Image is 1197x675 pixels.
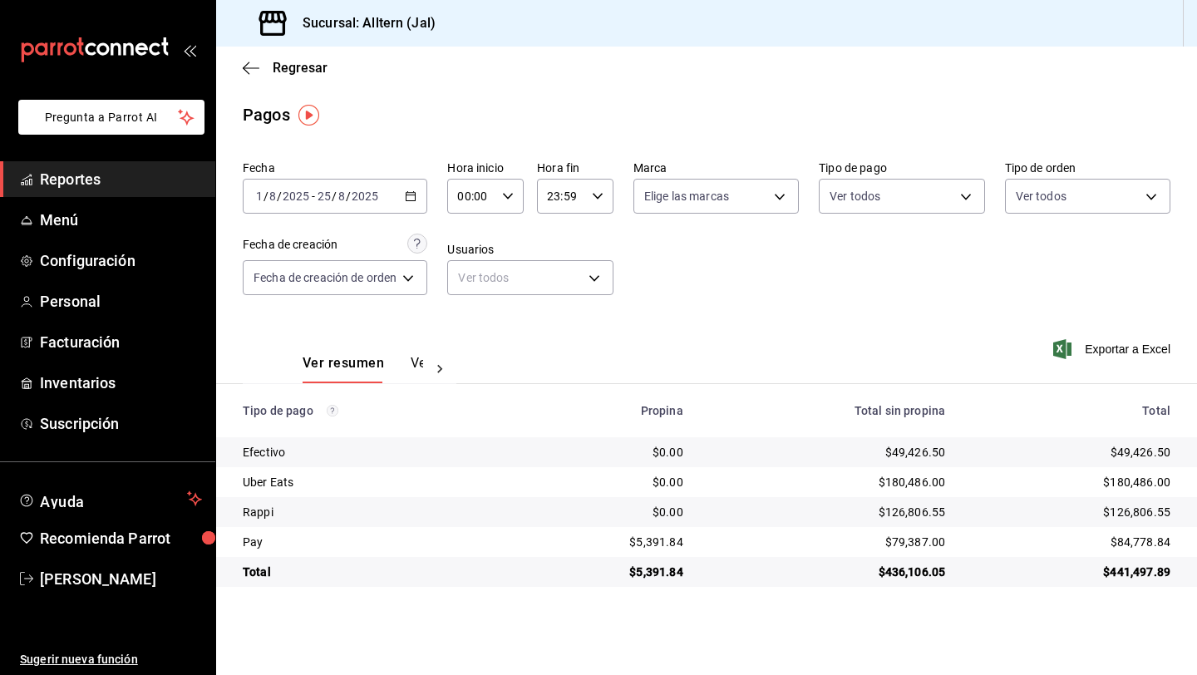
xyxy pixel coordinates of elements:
[40,412,202,435] span: Suscripción
[243,162,427,174] label: Fecha
[40,290,202,313] span: Personal
[332,190,337,203] span: /
[312,190,315,203] span: -
[1016,188,1066,204] span: Ver todos
[710,534,946,550] div: $79,387.00
[972,474,1170,490] div: $180,486.00
[411,355,473,383] button: Ver pagos
[972,404,1170,417] div: Total
[243,236,337,254] div: Fecha de creación
[254,269,397,286] span: Fecha de creación de orden
[264,190,268,203] span: /
[972,444,1170,461] div: $49,426.50
[531,504,683,520] div: $0.00
[40,372,202,394] span: Inventarios
[531,564,683,580] div: $5,391.84
[45,109,179,126] span: Pregunta a Parrot AI
[710,404,946,417] div: Total sin propina
[819,162,984,174] label: Tipo de pago
[346,190,351,203] span: /
[1005,162,1170,174] label: Tipo de orden
[633,162,799,174] label: Marca
[282,190,310,203] input: ----
[537,162,613,174] label: Hora fin
[972,504,1170,520] div: $126,806.55
[243,474,505,490] div: Uber Eats
[303,355,423,383] div: navigation tabs
[243,444,505,461] div: Efectivo
[243,564,505,580] div: Total
[40,331,202,353] span: Facturación
[317,190,332,203] input: --
[12,121,204,138] a: Pregunta a Parrot AI
[644,188,729,204] span: Elige las marcas
[243,534,505,550] div: Pay
[710,444,946,461] div: $49,426.50
[531,404,683,417] div: Propina
[710,474,946,490] div: $180,486.00
[20,651,202,668] span: Sugerir nueva función
[327,405,338,416] svg: Los pagos realizados con Pay y otras terminales son montos brutos.
[710,504,946,520] div: $126,806.55
[351,190,379,203] input: ----
[243,60,328,76] button: Regresar
[830,188,880,204] span: Ver todos
[447,244,613,255] label: Usuarios
[243,404,505,417] div: Tipo de pago
[303,355,384,383] button: Ver resumen
[255,190,264,203] input: --
[18,100,204,135] button: Pregunta a Parrot AI
[447,162,524,174] label: Hora inicio
[972,564,1170,580] div: $441,497.89
[298,105,319,126] img: Tooltip marker
[531,474,683,490] div: $0.00
[1057,339,1170,359] button: Exportar a Excel
[337,190,346,203] input: --
[447,260,613,295] div: Ver todos
[277,190,282,203] span: /
[40,527,202,549] span: Recomienda Parrot
[243,504,505,520] div: Rappi
[710,564,946,580] div: $436,106.05
[40,568,202,590] span: [PERSON_NAME]
[243,102,290,127] div: Pagos
[40,168,202,190] span: Reportes
[273,60,328,76] span: Regresar
[531,534,683,550] div: $5,391.84
[289,13,436,33] h3: Sucursal: Alltern (Jal)
[268,190,277,203] input: --
[972,534,1170,550] div: $84,778.84
[40,209,202,231] span: Menú
[40,249,202,272] span: Configuración
[531,444,683,461] div: $0.00
[183,43,196,57] button: open_drawer_menu
[40,489,180,509] span: Ayuda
